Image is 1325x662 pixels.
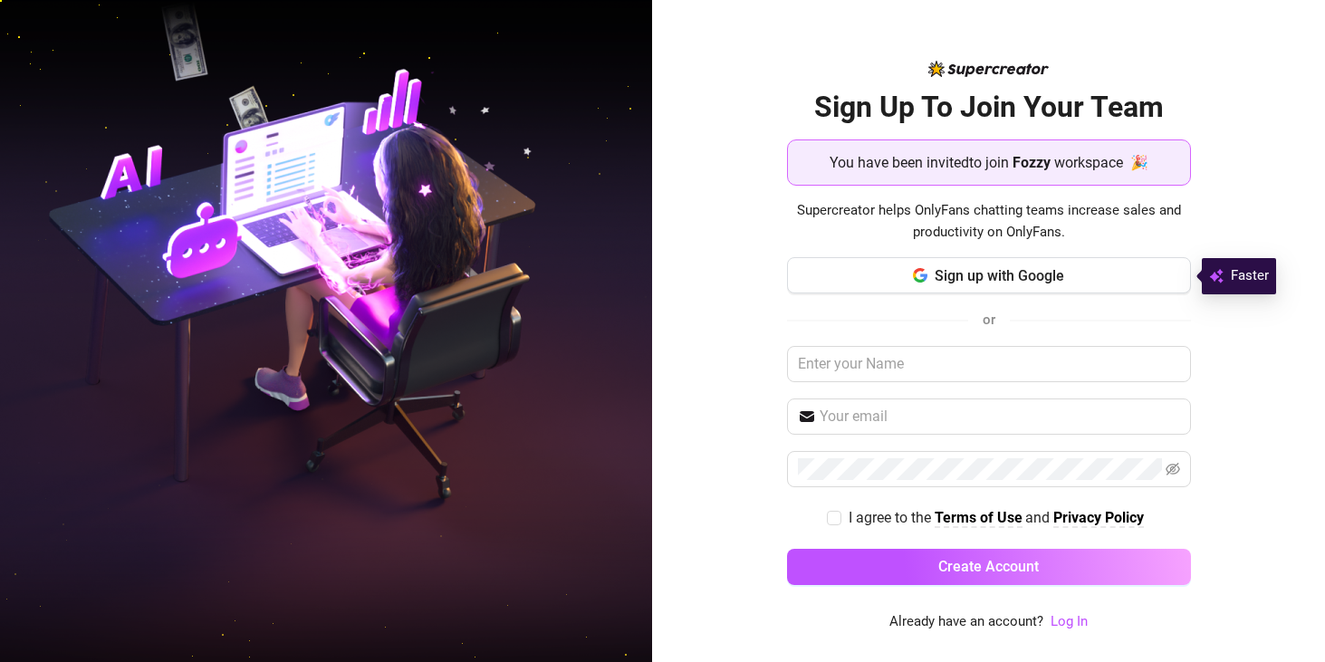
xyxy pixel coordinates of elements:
span: and [1025,509,1053,526]
span: Supercreator helps OnlyFans chatting teams increase sales and productivity on OnlyFans. [787,200,1191,243]
strong: Privacy Policy [1053,509,1144,526]
strong: Fozzy [1013,154,1051,171]
span: You have been invited to join [830,151,1009,174]
input: Your email [820,406,1180,427]
a: Log In [1051,613,1088,629]
span: Sign up with Google [935,267,1064,284]
button: Sign up with Google [787,257,1191,293]
span: I agree to the [849,509,935,526]
h2: Sign Up To Join Your Team [787,89,1191,126]
span: or [983,312,995,328]
img: logo-BBDzfeDw.svg [928,61,1049,77]
input: Enter your Name [787,346,1191,382]
a: Privacy Policy [1053,509,1144,528]
a: Terms of Use [935,509,1023,528]
a: Log In [1051,611,1088,633]
span: Create Account [938,558,1039,575]
button: Create Account [787,549,1191,585]
span: eye-invisible [1166,462,1180,476]
span: workspace 🎉 [1054,151,1148,174]
strong: Terms of Use [935,509,1023,526]
span: Already have an account? [889,611,1043,633]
